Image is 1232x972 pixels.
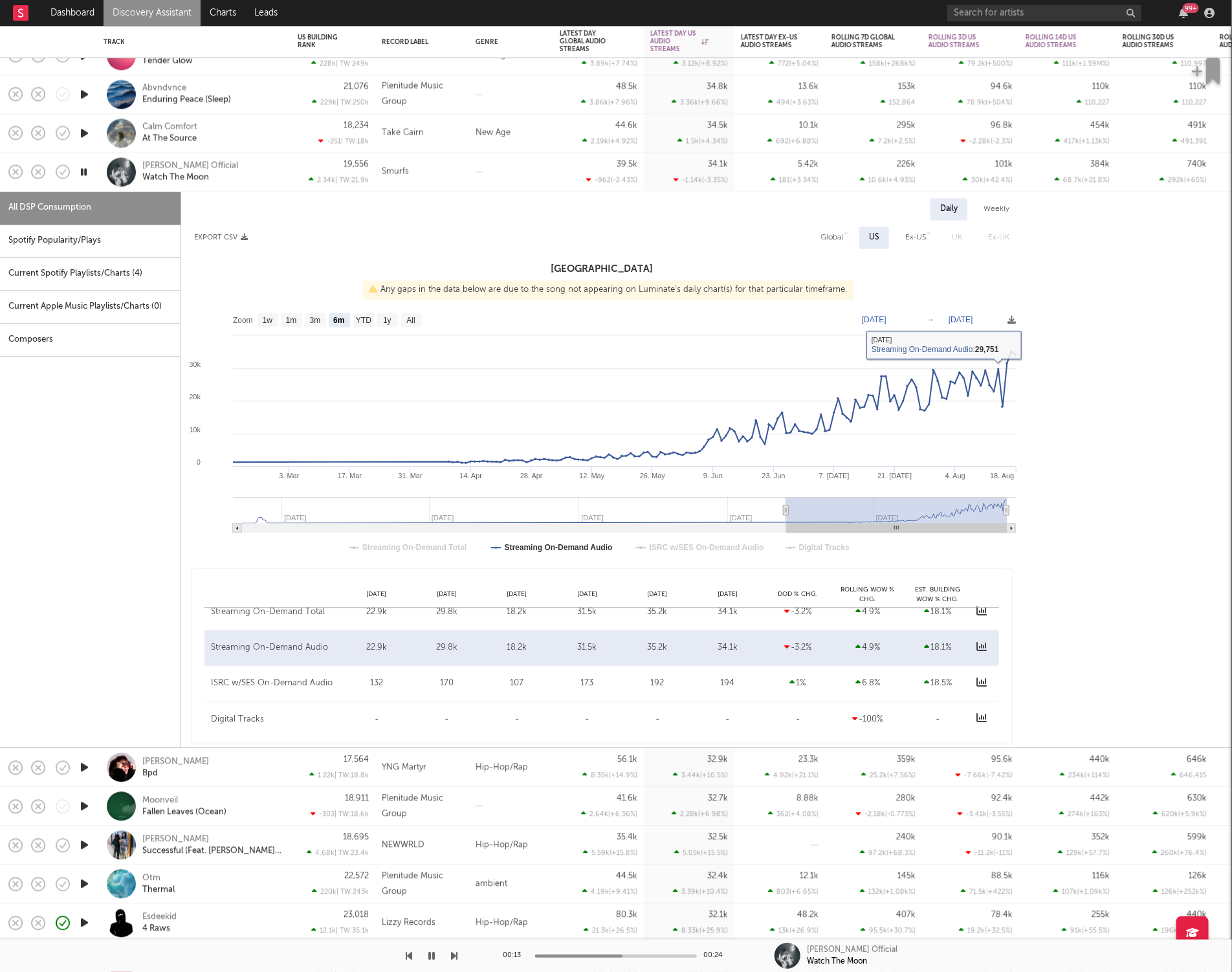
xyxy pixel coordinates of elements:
[1189,872,1207,881] div: 126k
[768,888,819,896] div: 803 ( +6.65 % )
[677,137,728,145] div: 1.5k ( +4.34 % )
[766,606,830,619] div: -3.2 %
[482,590,552,599] div: [DATE]
[142,160,238,172] a: [PERSON_NAME] Official
[798,756,819,764] div: 23.3k
[1172,137,1207,145] div: 491,391
[707,82,728,91] div: 34.8k
[708,160,728,168] div: 34.1k
[708,795,728,803] div: 32.7k
[1187,834,1207,842] div: 599k
[907,642,970,655] div: 18.1 %
[298,34,349,49] div: US Building Rank
[398,472,423,480] text: 31. Mar
[298,927,369,935] div: 12.1k | TW: 35.1k
[485,678,549,690] div: 107
[799,543,850,552] text: Digital Tracks
[672,98,728,106] div: 3.36k ( +9.66 % )
[142,872,160,884] div: Otm
[897,121,916,129] div: 295k
[1060,771,1110,780] div: 234k ( +114 % )
[991,795,1013,803] div: 92.4k
[1092,834,1110,842] div: 352k
[469,865,553,904] div: ambient
[1153,927,1207,935] div: 196k ( +80.3 % )
[344,911,369,920] div: 23,018
[696,713,759,726] div: -
[263,316,273,325] text: 1w
[345,678,408,690] div: 132
[1188,121,1207,129] div: 491k
[807,944,897,956] div: [PERSON_NAME] Official
[344,756,369,764] div: 17,564
[142,172,209,184] a: Watch The Moon
[1187,756,1207,764] div: 646k
[870,137,916,145] div: 7.2k ( +2.5 % )
[995,160,1013,168] div: 101k
[382,837,424,853] div: NEWWRLD
[581,810,637,819] div: 2.64k ( +6.36 % )
[707,121,728,129] div: 34.5k
[1062,927,1110,935] div: 91k ( +55.5 % )
[674,849,728,857] div: 5.05k ( +15.5 % )
[1187,795,1207,803] div: 630k
[768,98,819,106] div: 494 ( +3.63 % )
[485,606,549,619] div: 18.2k
[897,756,916,764] div: 359k
[1152,849,1207,857] div: 260k ( +76.4 % )
[552,590,622,599] div: [DATE]
[298,771,369,780] div: 1.22k | TW: 18.8k
[1090,121,1110,129] div: 454k
[1090,756,1110,764] div: 440k
[949,315,973,324] text: [DATE]
[211,606,338,619] div: Streaming On-Demand Total
[807,956,867,967] div: Watch The Moon
[189,426,201,434] text: 10k
[142,133,197,145] a: At The Source
[771,175,819,184] div: 181 ( +3.34 % )
[617,756,637,764] div: 56.1k
[382,38,443,46] div: Record Label
[142,795,178,806] div: Moonveil
[762,472,786,480] text: 23. Jun
[310,316,321,325] text: 3m
[903,585,973,604] div: Est. Building WoW % Chg.
[836,606,899,619] div: 4.9 %
[626,642,689,655] div: 35.2k
[767,137,819,145] div: 692 ( +6.88 % )
[586,175,637,184] div: -962 ( -2.43 % )
[862,315,886,324] text: [DATE]
[958,810,1013,819] div: -3.41k ( -3.55 % )
[991,756,1013,764] div: 95.6k
[991,911,1013,920] div: 78.4k
[869,230,879,245] div: US
[766,678,830,690] div: 1 %
[860,888,916,896] div: 132k ( +1.08k % )
[963,175,1013,184] div: 30k ( +42.4 % )
[197,458,201,466] text: 0
[142,768,158,779] a: Bpd
[833,585,903,604] div: Rolling WoW % Chg.
[674,59,728,67] div: 3.12k ( +8.92 % )
[1187,160,1207,168] div: 740k
[344,82,369,91] div: 21,076
[696,606,759,619] div: 34.1k
[142,911,177,923] a: Esdeekid
[626,678,689,690] div: 192
[415,606,478,619] div: 29.8k
[485,642,549,655] div: 18.2k
[344,872,369,881] div: 22,572
[836,642,899,655] div: 4.9 %
[142,845,281,857] div: Successful (Feat. [PERSON_NAME] Official)
[142,94,231,106] div: Enduring Peace (Sleep)
[956,771,1013,780] div: -7.66k ( -7.42 % )
[907,678,970,690] div: 18.5 %
[897,160,916,168] div: 226k
[342,590,412,599] div: [DATE]
[383,316,391,325] text: 1y
[233,316,253,325] text: Zoom
[476,38,540,46] div: Genre
[1153,810,1207,819] div: 620k ( +5.9k % )
[819,472,850,480] text: 7. [DATE]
